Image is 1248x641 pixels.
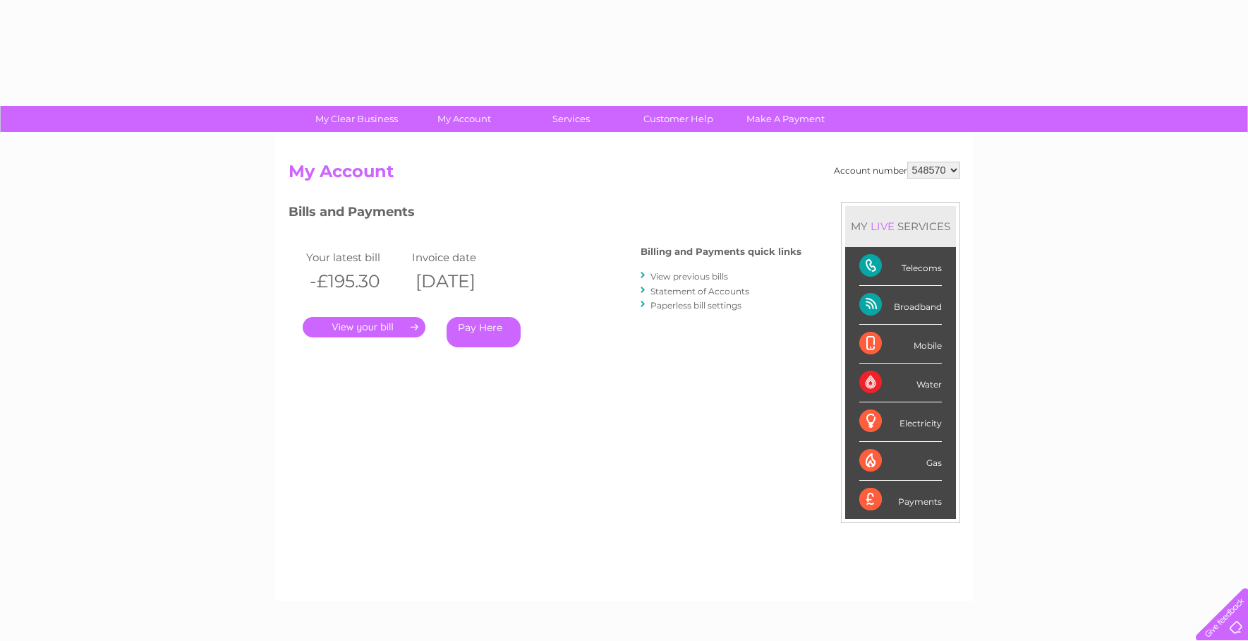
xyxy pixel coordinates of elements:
h3: Bills and Payments [289,202,801,227]
div: Broadband [859,286,942,325]
div: Water [859,364,942,402]
div: Gas [859,442,942,481]
th: -£195.30 [303,267,408,296]
div: LIVE [868,220,897,233]
a: Statement of Accounts [650,286,749,296]
a: . [303,317,425,337]
a: View previous bills [650,271,728,282]
div: Telecoms [859,247,942,286]
a: Services [513,106,629,132]
div: Mobile [859,325,942,364]
div: MY SERVICES [845,206,956,246]
td: Your latest bill [303,248,408,267]
a: Paperless bill settings [650,300,741,311]
div: Account number [834,162,960,179]
div: Payments [859,481,942,519]
td: Invoice date [408,248,514,267]
th: [DATE] [408,267,514,296]
a: Pay Here [447,317,521,347]
h4: Billing and Payments quick links [641,246,801,257]
div: Electricity [859,402,942,441]
a: Make A Payment [727,106,844,132]
a: My Clear Business [298,106,415,132]
a: My Account [406,106,522,132]
a: Customer Help [620,106,737,132]
h2: My Account [289,162,960,188]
